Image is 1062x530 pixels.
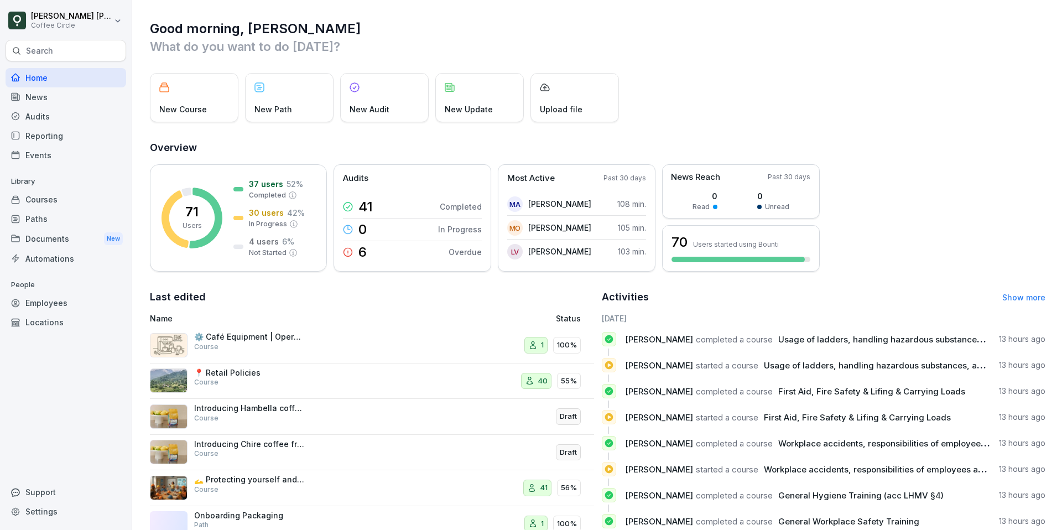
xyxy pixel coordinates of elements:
[778,490,944,501] span: General Hygiene Training (acc LHMV §4)
[696,334,773,345] span: completed a course
[696,464,758,475] span: started a course
[1002,293,1045,302] a: Show more
[150,404,188,429] img: dgqjoierlop7afwbaof655oy.png
[358,246,367,259] p: 6
[6,228,126,249] div: Documents
[625,438,693,449] span: [PERSON_NAME]
[449,246,482,258] p: Overdue
[6,482,126,502] div: Support
[999,386,1045,397] p: 13 hours ago
[560,447,577,458] p: Draft
[6,228,126,249] a: DocumentsNew
[6,249,126,268] a: Automations
[282,236,294,247] p: 6 %
[540,103,582,115] p: Upload file
[194,485,218,495] p: Course
[625,334,693,345] span: [PERSON_NAME]
[671,171,720,184] p: News Reach
[625,490,693,501] span: [PERSON_NAME]
[602,289,649,305] h2: Activities
[150,313,428,324] p: Name
[671,233,688,252] h3: 70
[150,333,188,357] img: jfobpqgryogqx46mk1a46xi0.png
[538,376,548,387] p: 40
[507,172,555,185] p: Most Active
[249,207,284,219] p: 30 users
[764,412,951,423] span: First Aid, Fire Safety & Lifing & Carrying Loads
[287,207,305,219] p: 42 %
[287,178,303,190] p: 52 %
[150,368,188,393] img: r4iv508g6r12c0i8kqe8gadw.png
[104,232,123,245] div: New
[249,178,283,190] p: 37 users
[999,490,1045,501] p: 13 hours ago
[999,516,1045,527] p: 13 hours ago
[696,386,773,397] span: completed a course
[358,223,367,236] p: 0
[561,376,577,387] p: 55%
[999,438,1045,449] p: 13 hours ago
[603,173,646,183] p: Past 30 days
[625,464,693,475] span: [PERSON_NAME]
[693,190,717,202] p: 0
[194,439,305,449] p: Introducing Chire coffee from [GEOGRAPHIC_DATA]
[150,476,188,500] img: b6bm8nlnb9e4a66i6kerosil.png
[999,334,1045,345] p: 13 hours ago
[150,20,1045,38] h1: Good morning, [PERSON_NAME]
[557,518,577,529] p: 100%
[6,293,126,313] a: Employees
[194,511,305,521] p: Onboarding Packaging
[358,200,373,214] p: 41
[541,340,544,351] p: 1
[6,502,126,521] a: Settings
[618,222,646,233] p: 105 min.
[150,399,594,435] a: Introducing Hambella coffee from [GEOGRAPHIC_DATA]CourseDraft
[6,87,126,107] div: News
[194,413,218,423] p: Course
[150,289,594,305] h2: Last edited
[194,475,305,485] p: 🫴 Protecting yourself and the customers
[343,172,368,185] p: Audits
[778,516,919,527] span: General Workplace Safety Training
[617,198,646,210] p: 108 min.
[557,340,577,351] p: 100%
[693,202,710,212] p: Read
[159,103,207,115] p: New Course
[6,68,126,87] div: Home
[625,412,693,423] span: [PERSON_NAME]
[249,219,287,229] p: In Progress
[185,205,199,219] p: 71
[696,438,773,449] span: completed a course
[150,328,594,363] a: ⚙️ Café Equipment | Operating InstructionsCourse1100%
[6,276,126,294] p: People
[26,45,53,56] p: Search
[6,209,126,228] a: Paths
[6,107,126,126] a: Audits
[528,222,591,233] p: [PERSON_NAME]
[561,482,577,493] p: 56%
[560,411,577,422] p: Draft
[507,196,523,212] div: MA
[507,220,523,236] div: MO
[765,202,789,212] p: Unread
[254,103,292,115] p: New Path
[999,360,1045,371] p: 13 hours ago
[194,403,305,413] p: Introducing Hambella coffee from [GEOGRAPHIC_DATA]
[618,246,646,257] p: 103 min.
[194,342,218,352] p: Course
[194,377,218,387] p: Course
[150,38,1045,55] p: What do you want to do [DATE]?
[602,313,1046,324] h6: [DATE]
[556,313,581,324] p: Status
[194,332,305,342] p: ⚙️ Café Equipment | Operating Instructions
[150,435,594,471] a: Introducing Chire coffee from [GEOGRAPHIC_DATA]CourseDraft
[6,126,126,146] a: Reporting
[507,244,523,259] div: LV
[350,103,389,115] p: New Audit
[6,146,126,165] a: Events
[6,190,126,209] div: Courses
